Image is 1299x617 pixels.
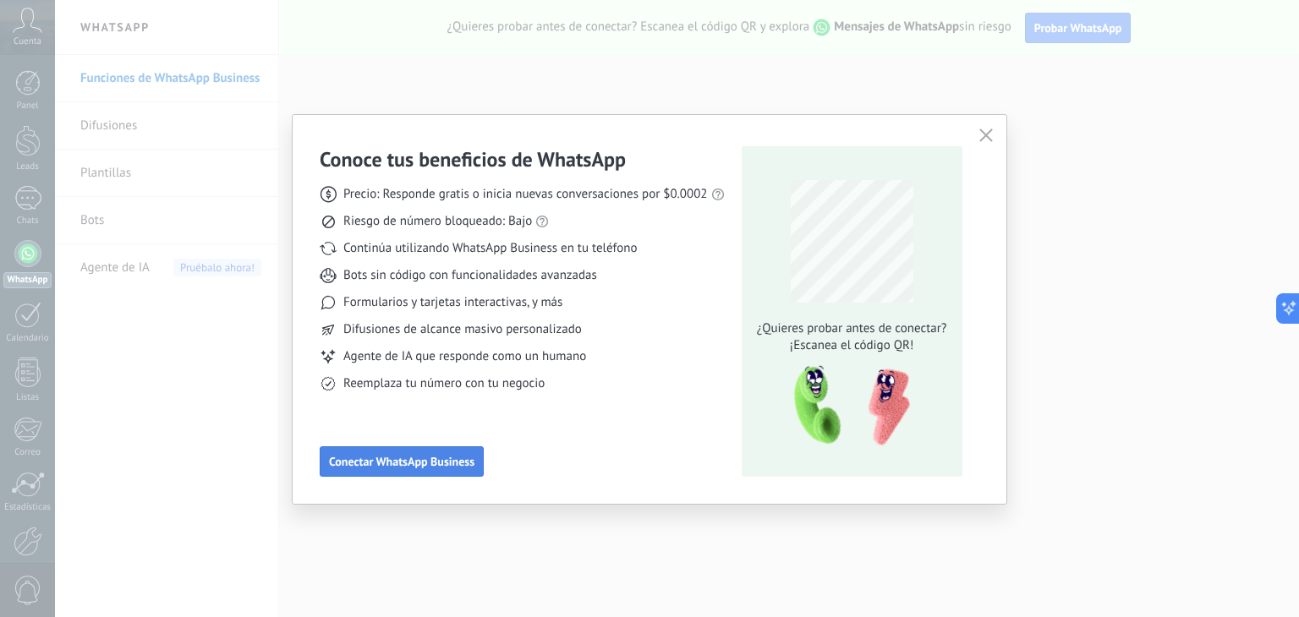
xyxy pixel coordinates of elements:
span: ¡Escanea el código QR! [752,337,951,354]
span: Conectar WhatsApp Business [329,456,474,467]
span: ¿Quieres probar antes de conectar? [752,320,951,337]
span: Agente de IA que responde como un humano [343,348,586,365]
span: Precio: Responde gratis o inicia nuevas conversaciones por $0.0002 [343,186,708,203]
span: Difusiones de alcance masivo personalizado [343,321,582,338]
h3: Conoce tus beneficios de WhatsApp [320,146,626,172]
button: Conectar WhatsApp Business [320,446,484,477]
span: Reemplaza tu número con tu negocio [343,375,545,392]
span: Bots sin código con funcionalidades avanzadas [343,267,597,284]
span: Continúa utilizando WhatsApp Business en tu teléfono [343,240,637,257]
span: Riesgo de número bloqueado: Bajo [343,213,532,230]
img: qr-pic-1x.png [780,361,913,451]
span: Formularios y tarjetas interactivas, y más [343,294,562,311]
